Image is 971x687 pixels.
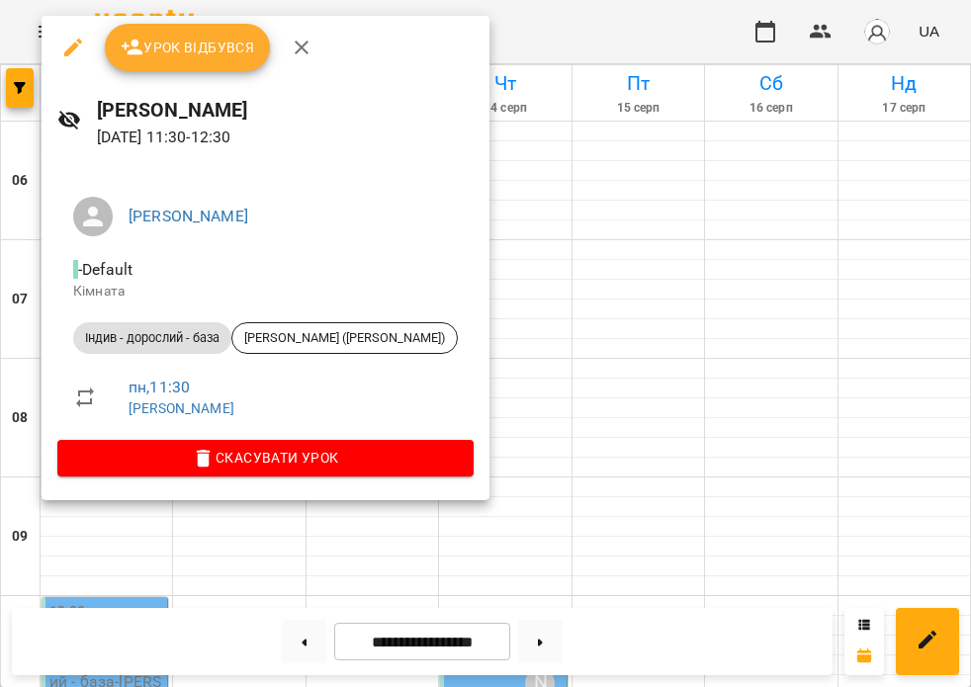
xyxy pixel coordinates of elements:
[129,378,190,396] a: пн , 11:30
[73,260,136,279] span: - Default
[97,95,474,126] h6: [PERSON_NAME]
[231,322,458,354] div: [PERSON_NAME] ([PERSON_NAME])
[73,329,231,347] span: Індив - дорослий - база
[129,207,248,225] a: [PERSON_NAME]
[105,24,271,71] button: Урок відбувся
[73,282,458,301] p: Кімната
[232,329,457,347] span: [PERSON_NAME] ([PERSON_NAME])
[57,440,474,475] button: Скасувати Урок
[129,400,234,416] a: [PERSON_NAME]
[97,126,474,149] p: [DATE] 11:30 - 12:30
[121,36,255,59] span: Урок відбувся
[73,446,458,470] span: Скасувати Урок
